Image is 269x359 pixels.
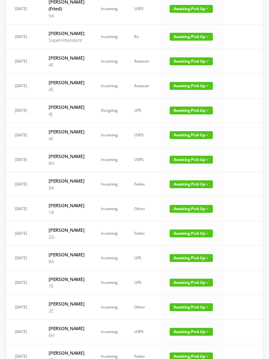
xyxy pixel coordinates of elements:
[49,128,84,135] h6: [PERSON_NAME]
[7,123,40,148] td: [DATE]
[205,133,209,137] i: icon: down
[93,246,126,270] td: Incoming
[49,258,84,265] p: 8A
[205,355,209,358] i: icon: down
[170,254,213,262] span: Awaiting Pick Up
[93,98,126,123] td: Outgoing
[49,283,84,289] p: 7E
[49,209,84,216] p: 1B
[170,279,213,287] span: Awaiting Pick Up
[126,270,161,295] td: UPS
[126,123,161,148] td: USPS
[126,221,161,246] td: Fedex
[205,60,209,63] i: icon: down
[170,5,213,13] span: Awaiting Pick Up
[126,197,161,221] td: Other
[49,202,84,209] h6: [PERSON_NAME]
[205,256,209,260] i: icon: down
[126,246,161,270] td: UPS
[126,98,161,123] td: UPS
[126,320,161,344] td: USPS
[93,148,126,172] td: Incoming
[7,25,40,49] td: [DATE]
[126,74,161,98] td: Amazon
[7,320,40,344] td: [DATE]
[49,61,84,68] p: 4E
[170,205,213,213] span: Awaiting Pick Up
[93,221,126,246] td: Incoming
[93,25,126,49] td: Incoming
[7,74,40,98] td: [DATE]
[93,172,126,197] td: Incoming
[170,33,213,41] span: Awaiting Pick Up
[205,306,209,309] i: icon: down
[49,135,84,142] p: 4F
[93,74,126,98] td: Incoming
[126,25,161,49] td: Rx
[170,57,213,65] span: Awaiting Pick Up
[49,79,84,86] h6: [PERSON_NAME]
[49,177,84,184] h6: [PERSON_NAME]
[7,49,40,74] td: [DATE]
[7,197,40,221] td: [DATE]
[170,180,213,188] span: Awaiting Pick Up
[49,110,84,117] p: 4J
[49,251,84,258] h6: [PERSON_NAME]
[205,109,209,112] i: icon: down
[170,328,213,336] span: Awaiting Pick Up
[7,98,40,123] td: [DATE]
[170,229,213,237] span: Awaiting Pick Up
[49,276,84,283] h6: [PERSON_NAME]
[49,349,84,356] h6: [PERSON_NAME]
[126,172,161,197] td: Fedex
[93,49,126,74] td: Incoming
[126,49,161,74] td: Amazon
[126,148,161,172] td: USPS
[93,270,126,295] td: Incoming
[205,84,209,88] i: icon: down
[49,12,84,19] p: 5A
[205,183,209,186] i: icon: down
[7,148,40,172] td: [DATE]
[170,107,213,114] span: Awaiting Pick Up
[93,197,126,221] td: Incoming
[49,300,84,307] h6: [PERSON_NAME]
[49,86,84,93] p: 4C
[49,325,84,332] h6: [PERSON_NAME]
[170,303,213,311] span: Awaiting Pick Up
[205,7,209,10] i: icon: down
[205,232,209,235] i: icon: down
[49,160,84,167] p: 8H
[170,156,213,164] span: Awaiting Pick Up
[205,207,209,210] i: icon: down
[49,153,84,160] h6: [PERSON_NAME]
[49,307,84,314] p: 2E
[205,158,209,161] i: icon: down
[205,35,209,38] i: icon: down
[49,184,84,191] p: 8A
[7,270,40,295] td: [DATE]
[49,227,84,233] h6: [PERSON_NAME]
[49,37,84,44] p: Superintendent
[49,30,84,37] h6: [PERSON_NAME]
[49,54,84,61] h6: [PERSON_NAME]
[7,221,40,246] td: [DATE]
[93,320,126,344] td: Incoming
[7,172,40,197] td: [DATE]
[93,123,126,148] td: Incoming
[126,295,161,320] td: Other
[205,330,209,333] i: icon: down
[93,295,126,320] td: Incoming
[205,281,209,284] i: icon: down
[49,104,84,110] h6: [PERSON_NAME]
[170,82,213,90] span: Awaiting Pick Up
[7,295,40,320] td: [DATE]
[49,233,84,240] p: 2G
[170,131,213,139] span: Awaiting Pick Up
[49,332,84,339] p: 6H
[7,246,40,270] td: [DATE]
